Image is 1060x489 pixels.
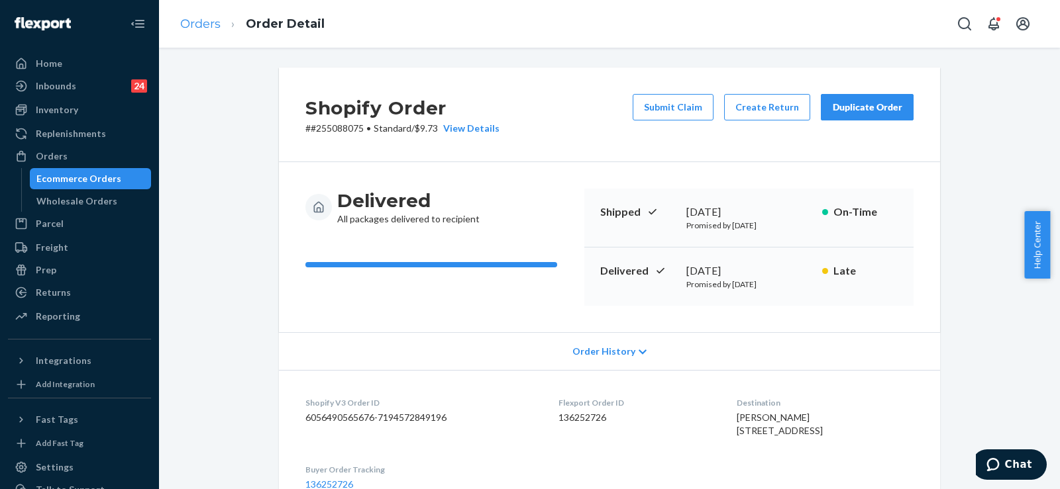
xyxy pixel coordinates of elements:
div: Add Integration [36,378,95,390]
p: # #255088075 / $9.73 [305,122,500,135]
button: Open notifications [980,11,1007,37]
button: Close Navigation [125,11,151,37]
dt: Buyer Order Tracking [305,464,537,475]
span: Standard [374,122,411,134]
div: Reporting [36,310,80,323]
div: Home [36,57,62,70]
img: Flexport logo [15,17,71,30]
button: Open Search Box [951,11,978,37]
div: Ecommerce Orders [36,172,121,185]
p: Delivered [600,263,676,279]
a: Returns [8,282,151,303]
p: Promised by [DATE] [686,279,812,290]
dt: Shopify V3 Order ID [305,397,537,408]
div: Parcel [36,217,64,230]
button: Submit Claim [633,94,714,120]
div: Duplicate Order [832,101,902,114]
p: On-Time [833,204,898,220]
div: Inventory [36,103,78,116]
a: Replenishments [8,123,151,144]
a: Prep [8,259,151,281]
button: Integrations [8,350,151,371]
dt: Flexport Order ID [558,397,715,408]
a: Home [8,53,151,74]
a: Add Integration [8,377,151,392]
span: [PERSON_NAME] [STREET_ADDRESS] [737,412,823,436]
h2: Shopify Order [305,94,500,122]
div: 24 [131,79,147,93]
p: Shipped [600,204,676,220]
div: Returns [36,286,71,299]
div: Inbounds [36,79,76,93]
span: • [366,122,371,134]
button: Help Center [1024,211,1050,279]
div: Settings [36,461,74,474]
div: All packages delivered to recipient [337,189,480,226]
a: Orders [180,17,221,31]
a: Ecommerce Orders [30,168,152,189]
a: Freight [8,237,151,258]
a: Reporting [8,306,151,327]
a: Add Fast Tag [8,435,151,451]
button: Fast Tags [8,409,151,430]
a: Settings [8,457,151,478]
ol: breadcrumbs [170,5,335,44]
p: Promised by [DATE] [686,220,812,231]
a: Inbounds24 [8,75,151,97]
div: Freight [36,241,68,254]
span: Order History [572,345,635,358]
a: Inventory [8,99,151,120]
p: Late [833,263,898,279]
h3: Delivered [337,189,480,212]
div: Fast Tags [36,413,78,426]
div: Prep [36,263,56,277]
a: Wholesale Orders [30,191,152,212]
div: Replenishments [36,127,106,140]
button: Open account menu [1010,11,1036,37]
div: [DATE] [686,263,812,279]
dd: 136252726 [558,411,715,424]
dd: 6056490565676-7194572849196 [305,411,537,424]
button: View Details [438,122,500,135]
div: [DATE] [686,204,812,220]
a: Order Detail [246,17,325,31]
div: Add Fast Tag [36,437,83,449]
div: Orders [36,150,68,163]
button: Duplicate Order [821,94,914,120]
button: Create Return [724,94,810,120]
dt: Destination [737,397,914,408]
a: Orders [8,146,151,167]
iframe: Opens a widget where you can chat to one of our agents [976,449,1047,482]
a: Parcel [8,213,151,234]
div: Wholesale Orders [36,195,117,208]
div: Integrations [36,354,91,367]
